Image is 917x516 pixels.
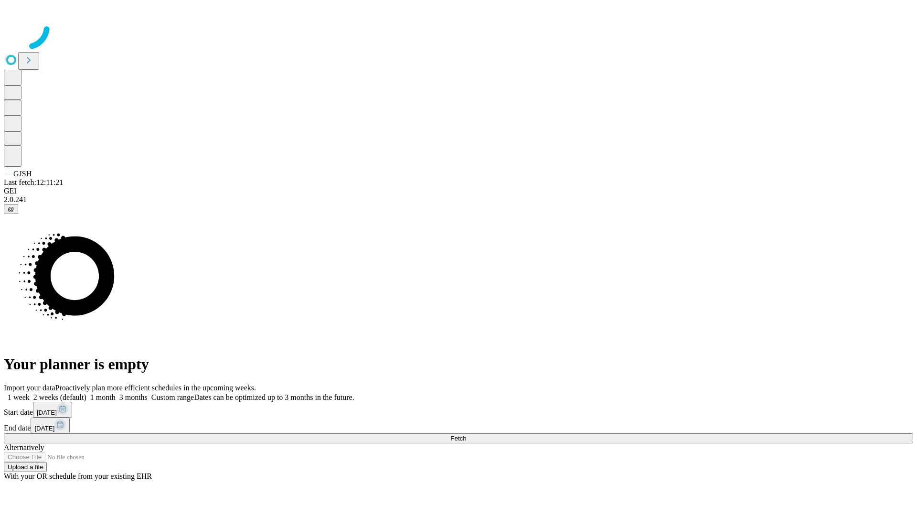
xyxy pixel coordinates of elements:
[90,393,116,401] span: 1 month
[4,195,913,204] div: 2.0.241
[4,187,913,195] div: GEI
[4,204,18,214] button: @
[4,355,913,373] h1: Your planner is empty
[151,393,194,401] span: Custom range
[4,433,913,443] button: Fetch
[8,393,30,401] span: 1 week
[4,402,913,418] div: Start date
[194,393,354,401] span: Dates can be optimized up to 3 months in the future.
[4,462,47,472] button: Upload a file
[8,205,14,213] span: @
[4,443,44,451] span: Alternatively
[31,418,70,433] button: [DATE]
[37,409,57,416] span: [DATE]
[13,170,32,178] span: GJSH
[450,435,466,442] span: Fetch
[4,178,63,186] span: Last fetch: 12:11:21
[4,472,152,480] span: With your OR schedule from your existing EHR
[33,402,72,418] button: [DATE]
[4,384,55,392] span: Import your data
[34,425,54,432] span: [DATE]
[119,393,148,401] span: 3 months
[4,418,913,433] div: End date
[55,384,256,392] span: Proactively plan more efficient schedules in the upcoming weeks.
[33,393,86,401] span: 2 weeks (default)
